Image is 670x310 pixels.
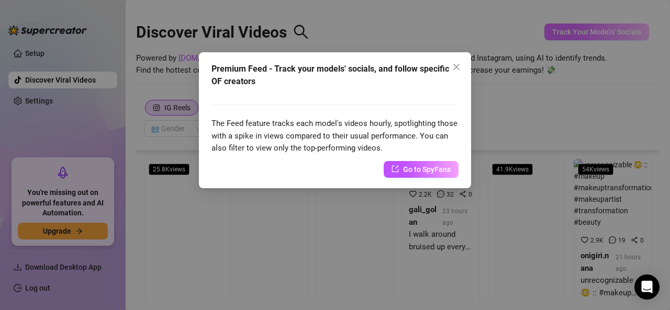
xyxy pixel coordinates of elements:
[211,63,459,88] div: Premium Feed - Track your models' socials, and follow specific OF creators
[448,59,465,75] button: Close
[452,63,461,71] span: close
[384,161,459,178] a: Go to SpyFans
[403,164,451,175] span: Go to SpyFans
[634,274,660,300] div: Open Intercom Messenger
[448,63,465,71] span: Close
[392,165,399,173] span: export
[211,119,457,153] span: The Feed feature tracks each model's videos hourly, spotlighting those with a spike in views comp...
